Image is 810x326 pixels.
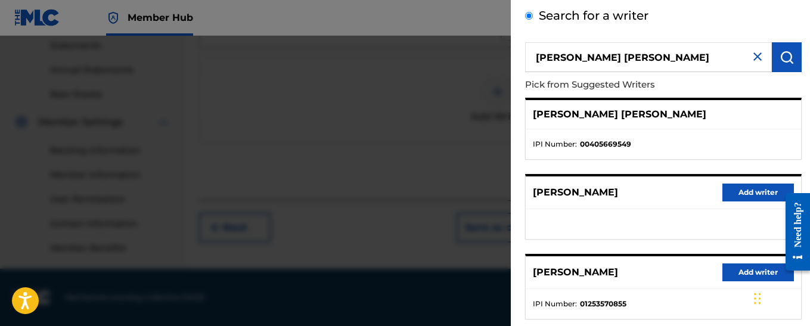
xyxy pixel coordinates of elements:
[525,42,772,72] input: Search writer's name or IPI Number
[750,269,810,326] div: Widget de chat
[750,49,765,64] img: close
[722,184,794,201] button: Add writer
[533,139,577,150] span: IPI Number :
[777,184,810,280] iframe: Resource Center
[14,9,60,26] img: MLC Logo
[722,263,794,281] button: Add writer
[533,299,577,309] span: IPI Number :
[750,269,810,326] iframe: Chat Widget
[106,11,120,25] img: Top Rightsholder
[533,107,706,122] p: [PERSON_NAME] [PERSON_NAME]
[128,11,193,24] span: Member Hub
[580,139,631,150] strong: 00405669549
[780,50,794,64] img: Search Works
[754,281,761,316] div: Arrastrar
[525,72,734,98] p: Pick from Suggested Writers
[533,185,618,200] p: [PERSON_NAME]
[580,299,626,309] strong: 01253570855
[533,265,618,280] p: [PERSON_NAME]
